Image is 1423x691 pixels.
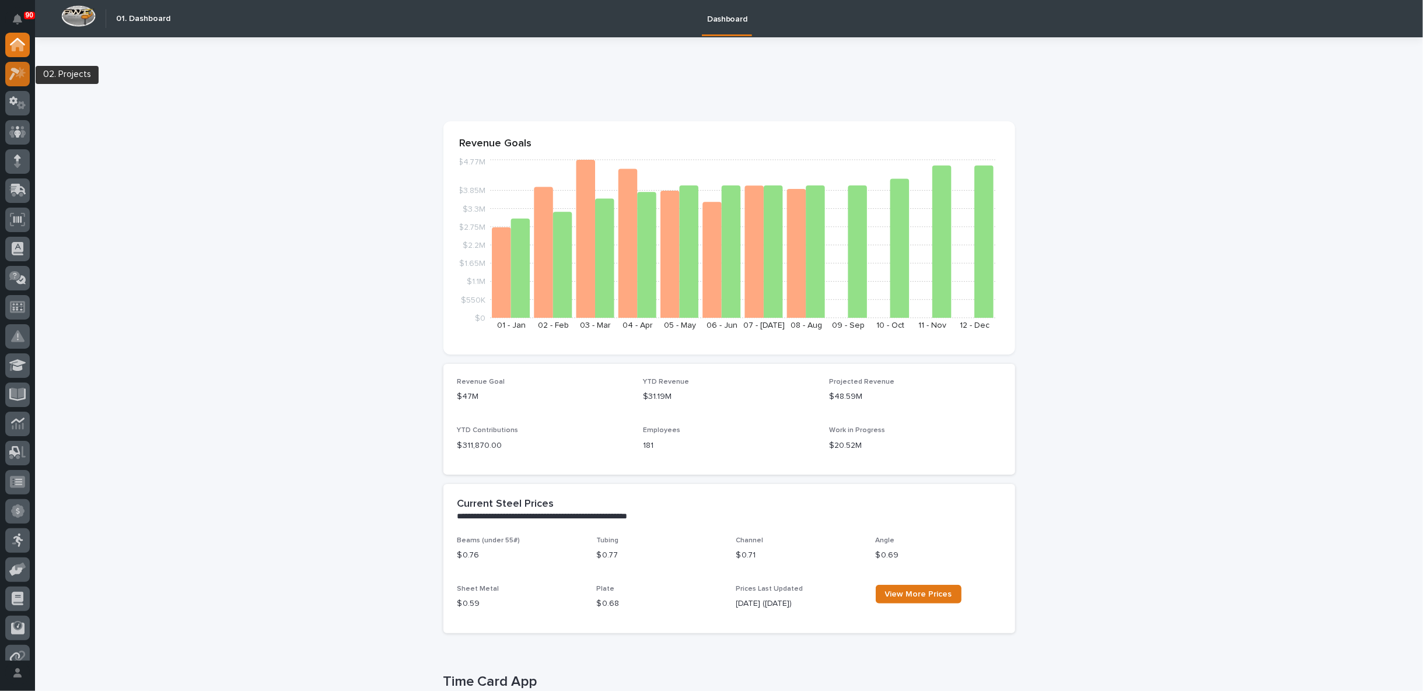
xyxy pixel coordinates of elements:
[467,278,485,286] tspan: $1.1M
[597,598,722,610] p: $ 0.68
[743,321,785,329] text: 07 - [DATE]
[597,585,615,592] span: Plate
[497,321,525,329] text: 01 - Jan
[829,378,894,385] span: Projected Revenue
[643,378,689,385] span: YTD Revenue
[457,549,583,562] p: $ 0.76
[736,598,862,610] p: [DATE] ([DATE])
[736,549,862,562] p: $ 0.71
[706,321,737,329] text: 06 - Jun
[918,321,946,329] text: 11 - Nov
[876,549,1001,562] p: $ 0.69
[459,260,485,268] tspan: $1.65M
[829,391,1001,403] p: $48.59M
[457,440,630,452] p: $ 311,870.00
[876,321,904,329] text: 10 - Oct
[643,440,815,452] p: 181
[885,590,952,598] span: View More Prices
[876,537,895,544] span: Angle
[443,674,1011,690] p: Time Card App
[829,440,1001,452] p: $20.52M
[457,598,583,610] p: $ 0.59
[457,427,519,434] span: YTD Contributions
[475,314,485,322] tspan: $0
[736,537,764,544] span: Channel
[832,321,865,329] text: 09 - Sep
[960,321,990,329] text: 12 - Dec
[458,159,485,167] tspan: $4.77M
[457,585,499,592] span: Sheet Metal
[460,138,999,150] p: Revenue Goals
[15,14,30,33] div: Notifications90
[463,205,485,213] tspan: $3.3M
[538,321,569,329] text: 02 - Feb
[461,296,485,304] tspan: $550K
[790,321,821,329] text: 08 - Aug
[643,391,815,403] p: $31.19M
[597,549,722,562] p: $ 0.77
[5,7,30,31] button: Notifications
[736,585,803,592] span: Prices Last Updated
[663,321,695,329] text: 05 - May
[458,187,485,195] tspan: $3.85M
[26,11,33,19] p: 90
[463,241,485,250] tspan: $2.2M
[876,585,962,604] a: View More Prices
[457,537,520,544] span: Beams (under 55#)
[643,427,680,434] span: Employees
[457,498,554,511] h2: Current Steel Prices
[580,321,611,329] text: 03 - Mar
[457,378,505,385] span: Revenue Goal
[459,223,485,231] tspan: $2.75M
[116,14,170,24] h2: 01. Dashboard
[597,537,619,544] span: Tubing
[61,5,96,27] img: Workspace Logo
[829,427,885,434] span: Work in Progress
[457,391,630,403] p: $47M
[623,321,653,329] text: 04 - Apr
